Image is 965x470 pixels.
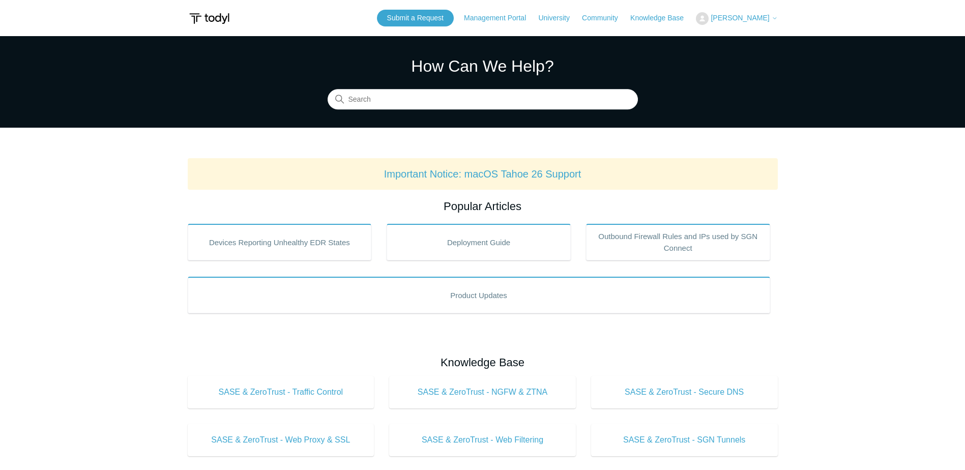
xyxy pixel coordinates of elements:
a: Important Notice: macOS Tahoe 26 Support [384,168,581,180]
span: SASE & ZeroTrust - SGN Tunnels [606,434,763,446]
span: SASE & ZeroTrust - Traffic Control [203,386,359,398]
a: Deployment Guide [387,224,571,260]
h2: Knowledge Base [188,354,778,371]
h2: Popular Articles [188,198,778,215]
a: SASE & ZeroTrust - Traffic Control [188,376,374,408]
a: SASE & ZeroTrust - Secure DNS [591,376,778,408]
a: Devices Reporting Unhealthy EDR States [188,224,372,260]
a: SASE & ZeroTrust - Web Proxy & SSL [188,424,374,456]
a: Community [582,13,628,23]
img: Todyl Support Center Help Center home page [188,9,231,28]
span: SASE & ZeroTrust - Web Filtering [404,434,561,446]
span: SASE & ZeroTrust - Web Proxy & SSL [203,434,359,446]
a: Management Portal [464,13,536,23]
a: Product Updates [188,277,770,313]
button: [PERSON_NAME] [696,12,777,25]
span: SASE & ZeroTrust - Secure DNS [606,386,763,398]
a: SASE & ZeroTrust - SGN Tunnels [591,424,778,456]
input: Search [328,90,638,110]
span: [PERSON_NAME] [711,14,769,22]
a: Submit a Request [377,10,454,26]
a: Outbound Firewall Rules and IPs used by SGN Connect [586,224,770,260]
h1: How Can We Help? [328,54,638,78]
span: SASE & ZeroTrust - NGFW & ZTNA [404,386,561,398]
a: SASE & ZeroTrust - Web Filtering [389,424,576,456]
a: Knowledge Base [630,13,694,23]
a: University [538,13,579,23]
a: SASE & ZeroTrust - NGFW & ZTNA [389,376,576,408]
